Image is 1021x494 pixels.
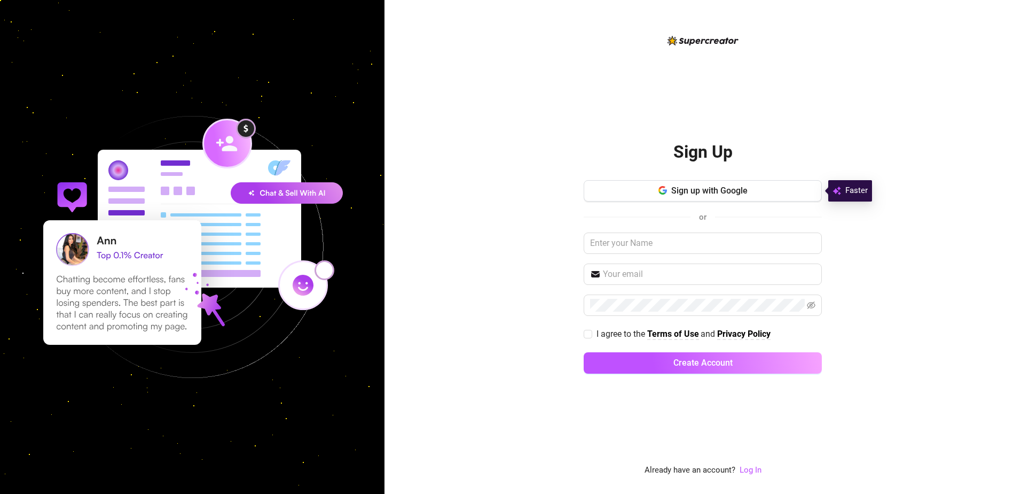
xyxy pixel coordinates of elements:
h2: Sign Up [673,141,733,163]
span: Already have an account? [645,464,735,477]
a: Log In [740,464,761,477]
span: Sign up with Google [671,186,748,196]
button: Create Account [584,352,822,374]
a: Privacy Policy [717,329,771,340]
span: and [701,329,717,339]
span: Faster [845,184,868,197]
a: Terms of Use [647,329,699,340]
img: logo-BBDzfeDw.svg [667,36,739,45]
button: Sign up with Google [584,180,822,202]
input: Your email [603,268,815,281]
a: Log In [740,465,761,475]
span: I agree to the [596,329,647,339]
span: eye-invisible [807,301,815,310]
span: or [699,212,706,222]
span: Create Account [673,358,733,368]
strong: Terms of Use [647,329,699,339]
input: Enter your Name [584,233,822,254]
img: svg%3e [832,184,841,197]
img: signup-background-D0MIrEPF.svg [7,62,377,432]
strong: Privacy Policy [717,329,771,339]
